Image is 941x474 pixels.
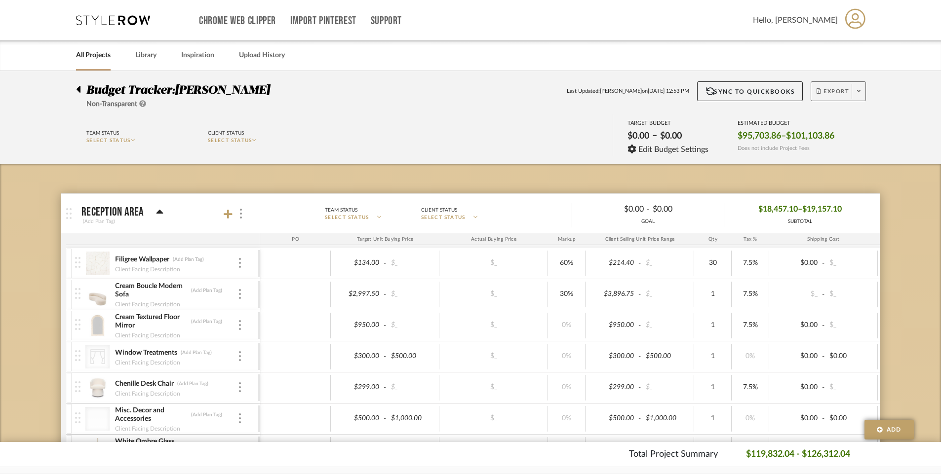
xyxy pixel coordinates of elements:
div: Actual Buying Price [439,233,548,245]
div: 7.5% [735,318,766,332]
a: Upload History [239,49,285,62]
div: (Add Plan Tag) [191,411,223,418]
div: $_ [467,287,521,301]
div: $1,000.00 [643,411,691,426]
div: $0.00 [657,128,685,145]
span: Budget Tracker: [86,84,175,96]
div: $_ [467,318,521,332]
div: (Add Plan Tag) [191,318,223,325]
div: $_ [826,318,875,332]
div: 0% [551,380,582,395]
mat-expansion-panel-header: Reception Area(Add Plan Tag)Team StatusSELECT STATUSClient StatusSELECT STATUS$0.00-$0.00GOAL$18,... [61,194,880,233]
div: Team Status [86,129,119,138]
div: Qty [694,233,732,245]
div: 1 [697,349,728,364]
img: vertical-grip.svg [75,412,80,423]
div: $299.00 [334,380,382,395]
a: Import Pinterest [290,17,356,25]
div: $_ [388,256,436,270]
span: - [637,383,643,393]
div: 7.5% [735,380,766,395]
span: [PERSON_NAME] [175,84,270,96]
div: $0.00 [625,128,652,145]
span: - [382,414,388,424]
a: Library [135,49,157,62]
div: $0.00 [826,349,875,364]
a: Chrome Web Clipper [199,17,276,25]
div: $134.00 [334,256,382,270]
p: $119,832.04 - $126,312.04 [746,448,850,461]
div: $_ [467,380,521,395]
button: Export [811,81,866,101]
div: 0% [551,411,582,426]
div: 1 [697,318,728,332]
div: $0.00 [772,256,821,270]
img: 3dots-v.svg [239,289,241,299]
div: $_ [467,349,521,364]
img: 3dots-v.svg [239,382,241,392]
div: $950.00 [334,318,382,332]
span: $95,703.86 [738,131,781,142]
div: $_ [643,287,691,301]
div: $500.00 [388,349,436,364]
div: Client Facing Description [115,389,181,399]
span: - [637,414,643,424]
div: $_ [826,287,875,301]
p: Total Project Summary [629,448,718,461]
div: 1 [697,411,728,426]
div: Team Status [325,206,357,215]
div: ESTIMATED BUDGET [738,120,834,126]
img: grip.svg [66,208,72,219]
div: 1 [697,287,728,301]
span: on [642,87,648,96]
span: $18,457.10 [758,202,798,217]
span: Non-Transparent [86,101,137,108]
div: Client Facing Description [115,424,181,434]
div: Client Facing Description [115,330,181,340]
div: $300.00 [334,349,382,364]
div: Shipping Cost [769,233,878,245]
div: (Add Plan Tag) [191,287,223,294]
div: $_ [643,380,691,395]
img: vertical-grip.svg [75,381,80,392]
span: - [637,290,643,299]
div: $950.00 [588,318,637,332]
span: Hello, [PERSON_NAME] [753,14,838,26]
div: 7.5% [735,256,766,270]
span: - [382,383,388,393]
div: Client Selling Unit Price Range [586,233,694,245]
div: $0.00 [772,380,821,395]
div: $3,896.75 [588,287,637,301]
div: 60% [551,256,582,270]
div: $0.00 [772,349,821,364]
div: $299.00 [588,380,637,395]
span: - [647,204,650,216]
div: PO [260,233,331,245]
div: Client Status [421,206,457,215]
img: vertical-grip.svg [75,288,80,299]
div: (Add Plan Tag) [177,380,209,387]
div: 0% [735,411,766,426]
span: Last Updated: [567,87,600,96]
span: - [821,383,826,393]
div: $0.00 [772,318,821,332]
span: - [821,414,826,424]
img: 57f15c66-446e-4498-a546-06ad1381754c_50x50.jpg [85,314,110,337]
div: Client Facing Description [115,358,181,367]
p: Reception Area [81,206,144,218]
span: – [781,131,786,142]
div: $_ [772,287,821,301]
div: 0% [551,318,582,332]
img: 3dots-v.svg [239,413,241,423]
span: [DATE] 12:53 PM [648,87,689,96]
span: [PERSON_NAME] [600,87,642,96]
span: - [382,352,388,362]
div: Tax % [732,233,769,245]
div: Client Facing Description [115,264,181,274]
img: 3dots-v.svg [239,351,241,361]
div: $_ [826,380,875,395]
span: - [637,321,643,330]
div: Ship. Markup % [878,233,926,245]
span: - [637,352,643,362]
div: 30 [697,256,728,270]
